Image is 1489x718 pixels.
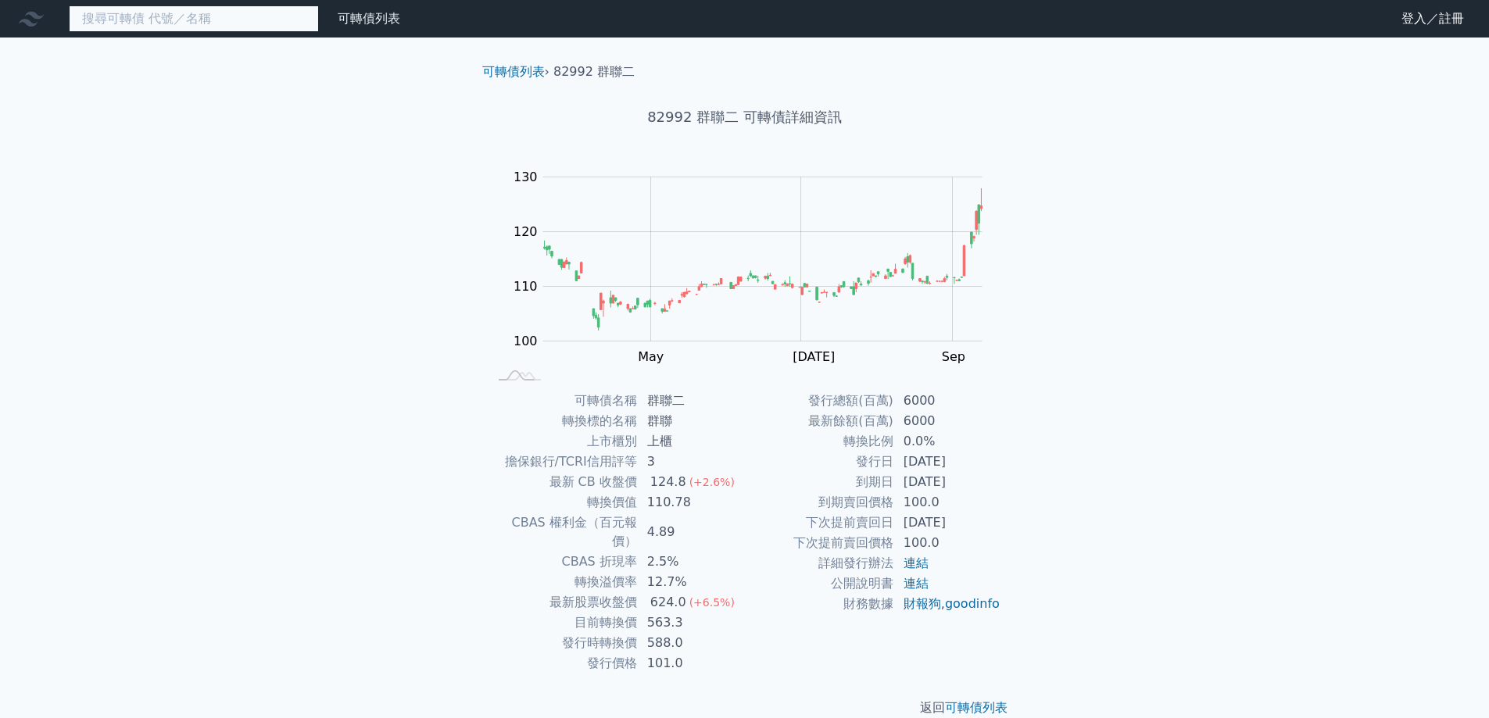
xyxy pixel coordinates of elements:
[1411,643,1489,718] iframe: Chat Widget
[894,513,1001,533] td: [DATE]
[894,452,1001,472] td: [DATE]
[638,653,745,673] td: 101.0
[894,431,1001,452] td: 0.0%
[745,472,894,492] td: 到期日
[745,492,894,513] td: 到期賣回價格
[1411,643,1489,718] div: 聊天小工具
[945,596,1000,611] a: goodinfo
[945,700,1008,715] a: 可轉債列表
[1389,6,1476,31] a: 登入／註冊
[894,594,1001,614] td: ,
[689,596,735,609] span: (+6.5%)
[745,533,894,553] td: 下次提前賣回價格
[894,472,1001,492] td: [DATE]
[514,279,538,294] tspan: 110
[894,533,1001,553] td: 100.0
[942,349,965,364] tspan: Sep
[506,170,1006,364] g: Chart
[793,349,835,364] tspan: [DATE]
[489,411,638,431] td: 轉換標的名稱
[514,224,538,239] tspan: 120
[638,452,745,472] td: 3
[489,552,638,572] td: CBAS 折現率
[638,492,745,513] td: 110.78
[489,513,638,552] td: CBAS 權利金（百元報價）
[904,576,929,591] a: 連結
[745,513,894,533] td: 下次提前賣回日
[489,653,638,673] td: 發行價格
[647,473,689,491] div: 124.8
[894,492,1001,513] td: 100.0
[638,613,745,633] td: 563.3
[638,572,745,592] td: 12.7%
[904,555,929,570] a: 連結
[482,63,549,81] li: ›
[638,411,745,431] td: 群聯
[745,391,894,411] td: 發行總額(百萬)
[894,391,1001,411] td: 6000
[489,613,638,633] td: 目前轉換價
[489,572,638,592] td: 轉換溢價率
[489,472,638,492] td: 最新 CB 收盤價
[489,633,638,653] td: 發行時轉換價
[904,596,941,611] a: 財報狗
[514,170,538,184] tspan: 130
[514,334,538,348] tspan: 100
[745,553,894,573] td: 詳細發行辦法
[489,592,638,613] td: 最新股票收盤價
[69,5,319,32] input: 搜尋可轉債 代號／名稱
[482,64,545,79] a: 可轉債列表
[638,513,745,552] td: 4.89
[338,11,400,26] a: 可轉債列表
[470,698,1020,717] p: 返回
[689,476,735,488] span: (+2.6%)
[489,391,638,411] td: 可轉債名稱
[638,552,745,572] td: 2.5%
[638,349,664,364] tspan: May
[638,431,745,452] td: 上櫃
[638,391,745,411] td: 群聯二
[745,573,894,594] td: 公開說明書
[638,633,745,653] td: 588.0
[745,452,894,472] td: 發行日
[745,431,894,452] td: 轉換比例
[647,593,689,612] div: 624.0
[489,492,638,513] td: 轉換價值
[745,594,894,614] td: 財務數據
[489,431,638,452] td: 上市櫃別
[470,106,1020,128] h1: 82992 群聯二 可轉債詳細資訊
[745,411,894,431] td: 最新餘額(百萬)
[553,63,635,81] li: 82992 群聯二
[894,411,1001,431] td: 6000
[489,452,638,472] td: 擔保銀行/TCRI信用評等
